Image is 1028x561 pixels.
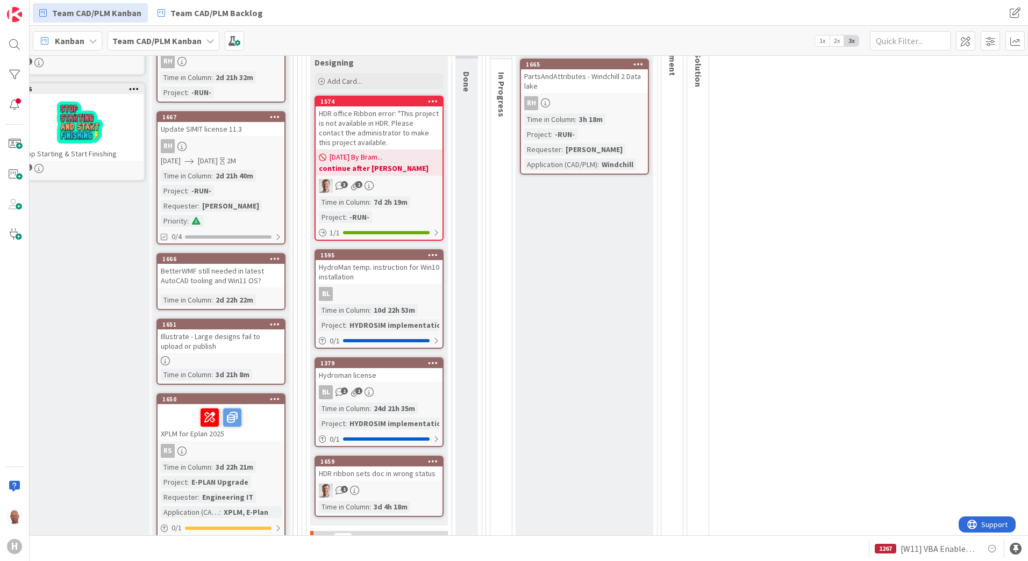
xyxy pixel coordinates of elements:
[158,444,284,458] div: RS
[345,319,347,331] span: :
[319,211,345,223] div: Project
[316,250,442,260] div: 1595
[22,85,144,93] div: 946
[561,143,563,155] span: :
[161,170,211,182] div: Time in Column
[187,215,189,227] span: :
[161,369,211,380] div: Time in Column
[524,128,551,140] div: Project
[213,461,256,473] div: 3d 22h 21m
[575,113,576,125] span: :
[316,287,442,301] div: BL
[521,60,648,93] div: 1665PartsAndAttributes - Windchill 2 Data lake
[496,72,507,117] span: In Progress
[320,98,442,105] div: 1574
[161,461,211,473] div: Time in Column
[319,163,439,174] b: continue after [PERSON_NAME]
[156,393,285,549] a: 1650XPLM for Eplan 2025RSTime in Column:3d 22h 21mProject:E-PLAN UpgradeRequester:Engineering ITA...
[316,368,442,382] div: Hydroman license
[162,321,284,328] div: 1651
[371,304,418,316] div: 10d 22h 53m
[52,6,141,19] span: Team CAD/PLM Kanban
[830,35,844,46] span: 2x
[198,155,218,167] span: [DATE]
[161,139,175,153] div: RH
[316,334,442,348] div: 0/1
[319,196,369,208] div: Time in Column
[161,476,187,488] div: Project
[316,179,442,193] div: BO
[320,251,442,259] div: 1595
[319,501,369,513] div: Time in Column
[461,71,472,92] span: Done
[319,304,369,316] div: Time in Column
[316,260,442,284] div: HydroMan temp. instruction for Win10 installation
[315,357,444,447] a: 1379Hydroman licenseBLTime in Column:24d 21h 35mProject:HYDROSIM implementation0/1
[162,255,284,263] div: 1666
[189,185,214,197] div: -RUN-
[320,458,442,465] div: 1659
[347,319,448,331] div: HYDROSIM implementation
[211,461,213,473] span: :
[158,394,284,441] div: 1650XPLM for Eplan 2025
[172,522,182,534] span: 0 / 1
[23,2,49,15] span: Support
[316,457,442,480] div: 1659HDR ribbon sets doc in wrong status
[667,35,678,76] span: Document
[161,87,187,98] div: Project
[199,200,262,212] div: [PERSON_NAME]
[161,54,175,68] div: RH
[369,304,371,316] span: :
[211,294,213,306] span: :
[156,26,285,103] a: RHTime in Column:2d 21h 32mProject:-RUN-
[211,71,213,83] span: :
[158,264,284,287] div: BetterWMF still needed in latest AutoCAD tooling and Win11 OS?
[576,113,605,125] div: 3h 18m
[158,122,284,136] div: Update SIMIT license 11.3
[221,506,271,518] div: XPLM, E-Plan
[347,211,372,223] div: -RUN-
[158,320,284,329] div: 1651
[316,226,442,240] div: 1/1
[161,506,219,518] div: Application (CAD/PLM)
[319,319,345,331] div: Project
[345,211,347,223] span: :
[315,96,444,241] a: 1574HDR office Ribbon error: "This project is not available in HDR. Please contact the administra...
[521,96,648,110] div: RH
[315,249,444,349] a: 1595HydroMan temp. instruction for Win10 installationBLTime in Column:10d 22h 53mProject:HYDROSIM...
[170,6,263,19] span: Team CAD/PLM Backlog
[319,287,333,301] div: BL
[327,76,362,86] span: Add Card...
[316,457,442,466] div: 1659
[316,97,442,106] div: 1574
[7,539,22,554] div: H
[189,476,251,488] div: E-PLAN Upgrade
[524,113,575,125] div: Time in Column
[526,61,648,68] div: 1665
[198,491,199,503] span: :
[316,358,442,368] div: 1379
[158,254,284,287] div: 1666BetterWMF still needed in latest AutoCAD tooling and Win11 OS?
[156,111,285,244] a: 1667Update SIMIT license 11.3RH[DATE][DATE]2MTime in Column:2d 21h 40mProject:-RUN-Requester:[PER...
[17,147,144,161] div: Stop Starting & Start Finishing
[189,87,214,98] div: -RUN-
[901,542,977,555] span: [W11] VBA Enabler was installed automatically when installing Inventor User Settings
[347,418,448,429] div: HYDROSIM implementation
[551,128,552,140] span: :
[187,87,189,98] span: :
[187,185,189,197] span: :
[158,254,284,264] div: 1666
[213,71,256,83] div: 2d 21h 32m
[599,159,636,170] div: Windchill
[521,60,648,69] div: 1665
[158,521,284,535] div: 0/1
[158,112,284,122] div: 1667
[7,509,22,524] img: RK
[316,466,442,480] div: HDR ribbon sets doc in wrong status
[844,35,859,46] span: 3x
[17,84,144,94] div: 946
[316,358,442,382] div: 1379Hydroman license
[158,112,284,136] div: 1667Update SIMIT license 11.3
[870,31,951,51] input: Quick Filter...
[158,54,284,68] div: RH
